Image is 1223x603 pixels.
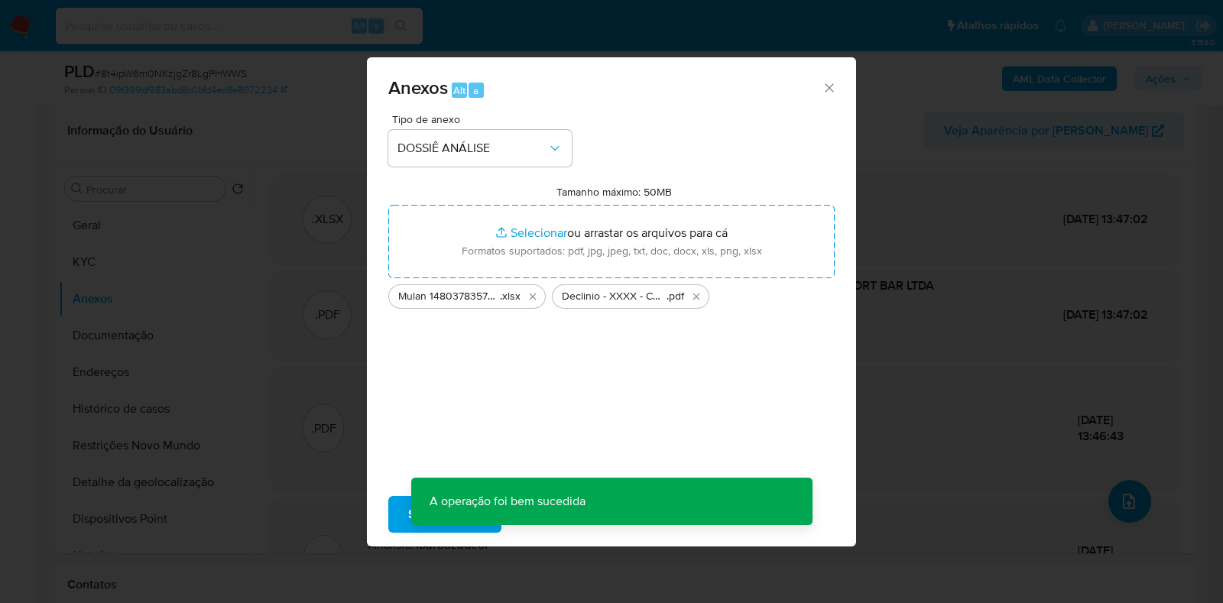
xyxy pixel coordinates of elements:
[397,141,547,156] span: DOSSIÊ ANÁLISE
[822,80,835,94] button: Fechar
[388,130,572,167] button: DOSSIÊ ANÁLISE
[556,185,672,199] label: Tamanho máximo: 50MB
[527,498,577,531] span: Cancelar
[562,289,667,304] span: Declinio - XXXX - CNPJ 47435603000180 - ARENA IMPERADOR SPORT BAR LTDA
[453,83,466,98] span: Alt
[388,496,501,533] button: Subir arquivo
[388,278,835,309] ul: Arquivos selecionados
[411,478,604,525] p: A operação foi bem sucedida
[524,287,542,306] button: Excluir Mulan 1480378357_2025_09_11_10_19_08.xlsx
[398,289,500,304] span: Mulan 1480378357_2025_09_11_10_19_08
[388,74,448,101] span: Anexos
[473,83,478,98] span: a
[408,498,482,531] span: Subir arquivo
[667,289,684,304] span: .pdf
[687,287,706,306] button: Excluir Declinio - XXXX - CNPJ 47435603000180 - ARENA IMPERADOR SPORT BAR LTDA.pdf
[392,114,576,125] span: Tipo de anexo
[500,289,521,304] span: .xlsx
